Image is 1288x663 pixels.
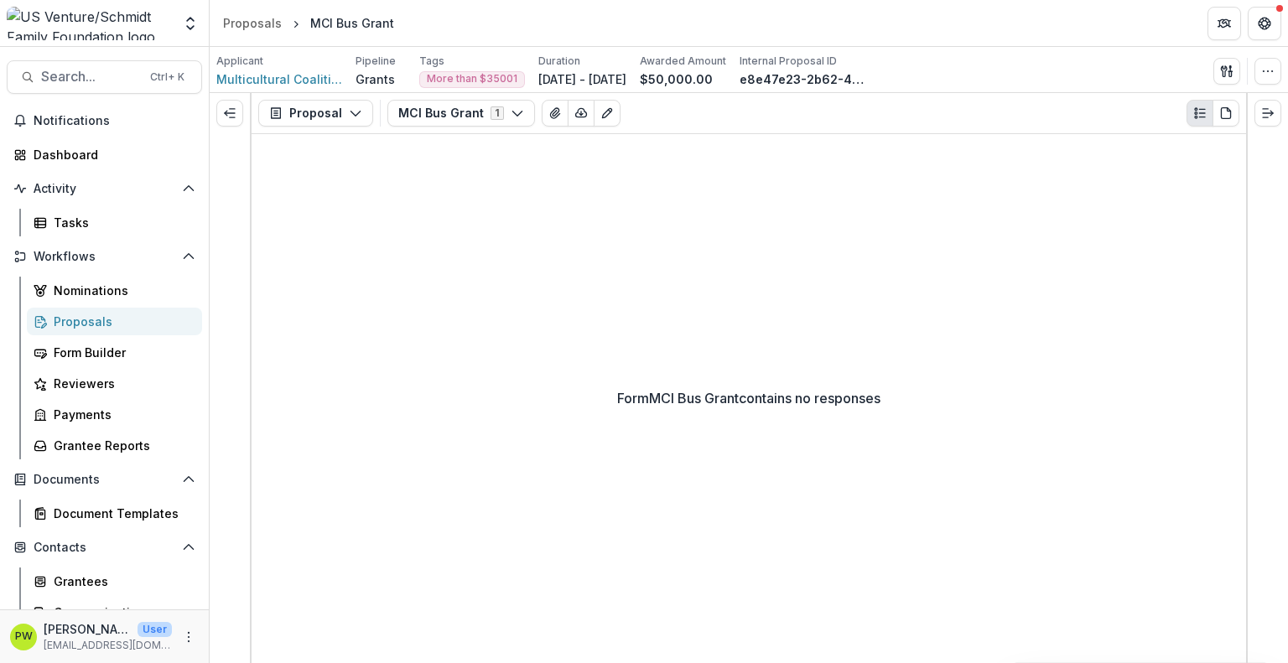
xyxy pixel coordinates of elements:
button: Plaintext view [1187,100,1213,127]
p: e8e47e23-2b62-4e01-8a23-ec007448b985 [740,70,865,88]
p: Internal Proposal ID [740,54,837,69]
div: Document Templates [54,505,189,522]
button: Get Help [1248,7,1281,40]
div: Grantee Reports [54,437,189,454]
button: Open Workflows [7,243,202,270]
button: Partners [1207,7,1241,40]
button: PDF view [1213,100,1239,127]
span: Contacts [34,541,175,555]
div: Parker Wolf [15,631,33,642]
p: [PERSON_NAME] [44,620,131,638]
button: Expand right [1254,100,1281,127]
p: Form MCI Bus Grant contains no responses [617,388,880,408]
div: Nominations [54,282,189,299]
button: Notifications [7,107,202,134]
button: Edit as form [594,100,621,127]
button: Open entity switcher [179,7,202,40]
a: Tasks [27,209,202,236]
a: Multicultural Coalition Inc. [216,70,342,88]
button: More [179,627,199,647]
button: View Attached Files [542,100,569,127]
p: Tags [419,54,444,69]
span: Activity [34,182,175,196]
div: Tasks [54,214,189,231]
div: Form Builder [54,344,189,361]
div: Dashboard [34,146,189,163]
a: Grantee Reports [27,432,202,459]
a: Proposals [27,308,202,335]
a: Reviewers [27,370,202,397]
button: Open Contacts [7,534,202,561]
button: MCI Bus Grant1 [387,100,535,127]
div: Ctrl + K [147,68,188,86]
a: Grantees [27,567,202,595]
a: Document Templates [27,500,202,527]
span: Workflows [34,250,175,264]
span: More than $35001 [427,73,517,85]
a: Nominations [27,277,202,304]
p: Pipeline [356,54,396,69]
p: Duration [538,54,580,69]
p: User [138,622,172,637]
p: Awarded Amount [640,54,726,69]
img: US Venture/Schmidt Family Foundation logo [7,7,172,40]
a: Form Builder [27,339,202,366]
button: Search... [7,60,202,94]
span: Notifications [34,114,195,128]
span: Documents [34,473,175,487]
button: Expand left [216,100,243,127]
a: Payments [27,401,202,428]
p: Applicant [216,54,263,69]
p: Grants [356,70,395,88]
div: MCI Bus Grant [310,14,394,32]
p: $50,000.00 [640,70,713,88]
div: Communications [54,603,189,621]
nav: breadcrumb [216,11,401,35]
button: Proposal [258,100,373,127]
button: Open Activity [7,175,202,202]
div: Proposals [54,313,189,330]
div: Reviewers [54,375,189,392]
a: Communications [27,598,202,626]
div: Payments [54,406,189,423]
p: [DATE] - [DATE] [538,70,626,88]
span: Search... [41,69,140,85]
button: Open Documents [7,466,202,493]
a: Dashboard [7,141,202,168]
div: Grantees [54,572,189,590]
p: [EMAIL_ADDRESS][DOMAIN_NAME] [44,638,172,653]
a: Proposals [216,11,288,35]
div: Proposals [223,14,282,32]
